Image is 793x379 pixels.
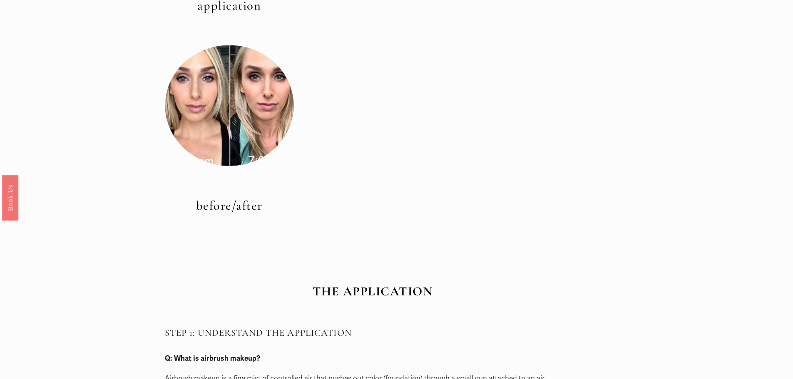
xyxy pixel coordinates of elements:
[2,175,18,220] a: Book Us
[196,198,263,213] a: before/after
[165,327,581,339] h3: STEP 1: UNDERSTAND THE APPLICATION
[313,284,433,299] strong: THE APPLICATION
[165,354,260,363] strong: Q: What is airbrush makeup?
